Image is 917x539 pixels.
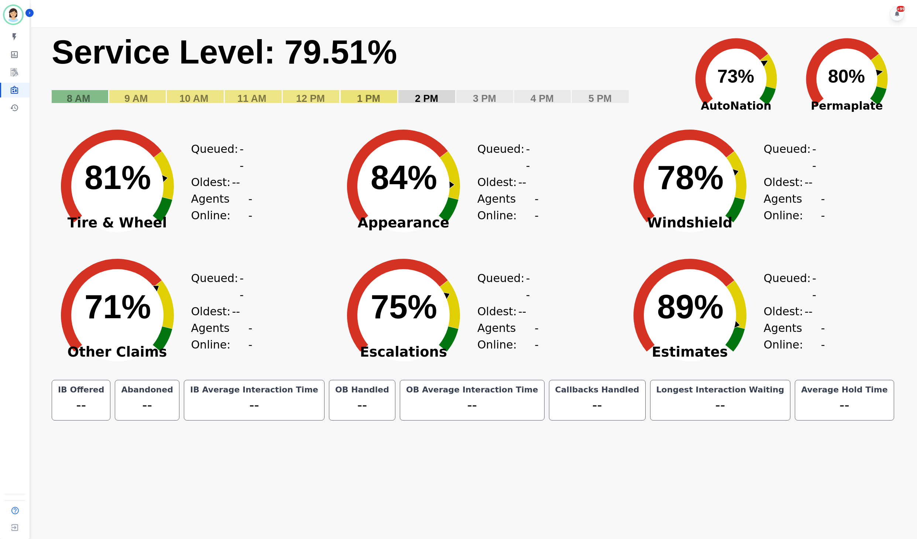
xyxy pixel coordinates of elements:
[179,93,209,104] text: 10 AM
[248,320,254,353] span: --
[804,174,813,190] span: --
[821,320,827,353] span: --
[764,303,819,320] div: Oldest:
[535,320,540,353] span: --
[800,385,889,395] div: Average Hold Time
[473,93,496,104] text: 3 PM
[518,174,526,190] span: --
[477,320,540,353] div: Agents Online:
[717,66,754,87] text: 73%
[248,190,254,224] span: --
[52,34,397,71] text: Service Level: 79.51%
[120,395,174,416] div: --
[120,385,174,395] div: Abandoned
[371,159,437,196] text: 84%
[764,141,819,174] div: Queued:
[191,270,247,303] div: Queued:
[371,288,437,325] text: 75%
[530,93,554,104] text: 4 PM
[655,395,786,416] div: --
[334,385,391,395] div: OB Handled
[526,141,533,174] span: --
[191,303,247,320] div: Oldest:
[477,174,533,190] div: Oldest:
[189,395,320,416] div: --
[415,93,438,104] text: 2 PM
[800,395,889,416] div: --
[535,190,540,224] span: --
[764,320,827,353] div: Agents Online:
[56,385,106,395] div: IB Offered
[85,159,151,196] text: 81%
[51,32,676,115] svg: Service Level: 0%
[477,141,533,174] div: Queued:
[44,349,191,356] span: Other Claims
[554,385,641,395] div: Callbacks Handled
[657,288,724,325] text: 89%
[681,97,791,114] span: AutoNation
[232,174,240,190] span: --
[4,6,22,24] img: Bordered avatar
[334,395,391,416] div: --
[240,141,246,174] span: --
[56,395,106,416] div: --
[764,174,819,190] div: Oldest:
[330,349,477,356] span: Escalations
[237,93,267,104] text: 11 AM
[554,395,641,416] div: --
[67,93,90,104] text: 8 AM
[357,93,380,104] text: 1 PM
[330,219,477,227] span: Appearance
[405,395,540,416] div: --
[191,320,254,353] div: Agents Online:
[821,190,827,224] span: --
[477,303,533,320] div: Oldest:
[44,219,191,227] span: Tire & Wheel
[405,385,540,395] div: OB Average Interaction Time
[655,385,786,395] div: Longest Interaction Waiting
[124,93,148,104] text: 9 AM
[85,288,151,325] text: 71%
[588,93,612,104] text: 5 PM
[616,219,764,227] span: Windshield
[477,270,533,303] div: Queued:
[764,190,827,224] div: Agents Online:
[804,303,813,320] span: --
[191,190,254,224] div: Agents Online:
[232,303,240,320] span: --
[764,270,819,303] div: Queued:
[812,141,819,174] span: --
[191,174,247,190] div: Oldest:
[296,93,325,104] text: 12 PM
[526,270,533,303] span: --
[828,66,865,87] text: 80%
[240,270,246,303] span: --
[657,159,724,196] text: 78%
[616,349,764,356] span: Estimates
[191,141,247,174] div: Queued:
[897,6,905,12] div: +99
[518,303,526,320] span: --
[477,190,540,224] div: Agents Online:
[791,97,902,114] span: Permaplate
[812,270,819,303] span: --
[189,385,320,395] div: IB Average Interaction Time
